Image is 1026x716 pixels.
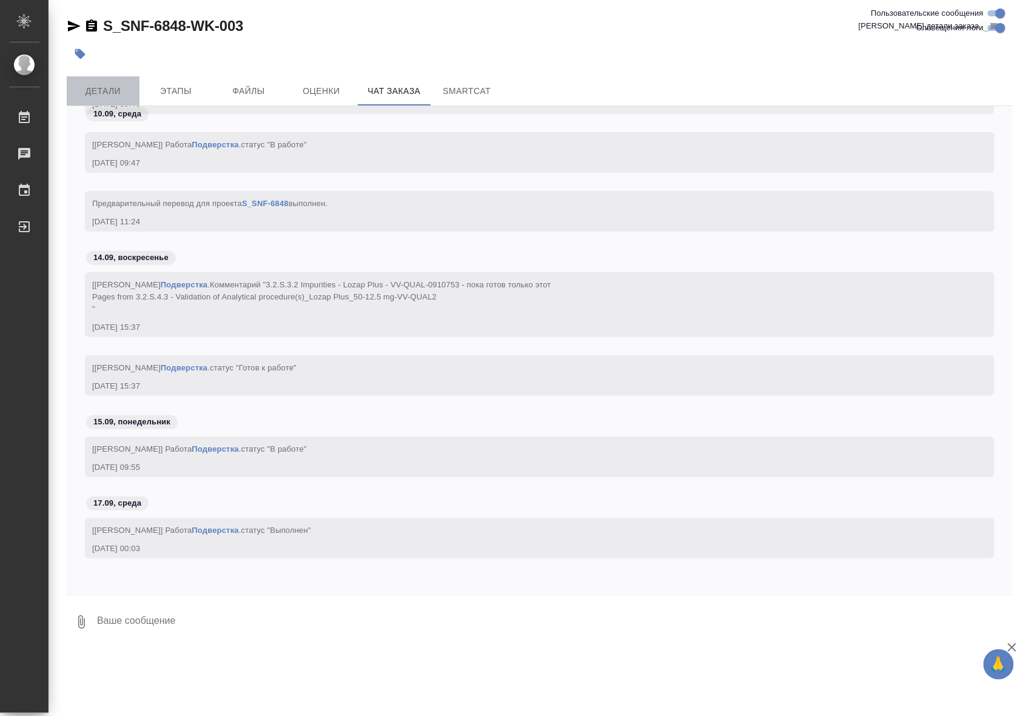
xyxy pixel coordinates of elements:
span: [[PERSON_NAME]] Работа . [92,444,307,453]
span: [[PERSON_NAME] . [92,280,551,313]
span: статус "Выполнен" [241,526,311,535]
span: Оповещения-логи [916,22,984,34]
a: Подверстка [192,526,238,535]
button: Скопировать ссылку для ЯМессенджера [67,19,81,33]
span: статус "В работе" [241,140,307,149]
p: 15.09, понедельник [93,416,170,428]
div: [DATE] 09:47 [92,157,952,169]
p: 17.09, среда [93,497,141,509]
button: Добавить тэг [67,41,93,67]
p: 14.09, воскресенье [93,252,169,264]
span: Файлы [220,84,278,99]
span: [PERSON_NAME] детали заказа [859,20,979,32]
a: Подверстка [192,140,238,149]
div: [DATE] 09:55 [92,461,952,473]
span: [[PERSON_NAME]] Работа . [92,526,311,535]
span: Пользовательские сообщения [871,7,984,19]
span: Детали [74,84,132,99]
span: статус "В работе" [241,444,307,453]
div: [DATE] 11:24 [92,216,952,228]
a: Подверстка [192,444,238,453]
span: Этапы [147,84,205,99]
span: Чат заказа [365,84,423,99]
a: S_SNF-6848 [242,199,289,208]
p: 10.09, среда [93,108,141,120]
span: Комментарий "3.2.S.3.2 Impurities - Lozap Plus - VV-QUAL-0910753 - пока готов только этот Pages f... [92,280,551,313]
span: [[PERSON_NAME]] Работа . [92,140,307,149]
button: Скопировать ссылку [84,19,99,33]
span: Оценки [292,84,350,99]
div: [DATE] 00:03 [92,543,952,555]
span: SmartCat [438,84,496,99]
button: 🙏 [984,649,1014,680]
span: 🙏 [988,652,1009,677]
div: [DATE] 15:37 [92,321,952,333]
a: Подверстка [161,280,207,289]
span: статус "Готов к работе" [210,363,297,372]
a: S_SNF-6848-WK-003 [103,18,243,34]
div: [DATE] 15:37 [92,380,952,392]
span: [[PERSON_NAME] . [92,363,297,372]
a: Подверстка [161,363,207,372]
span: Предварительный перевод для проекта выполнен. [92,199,327,208]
